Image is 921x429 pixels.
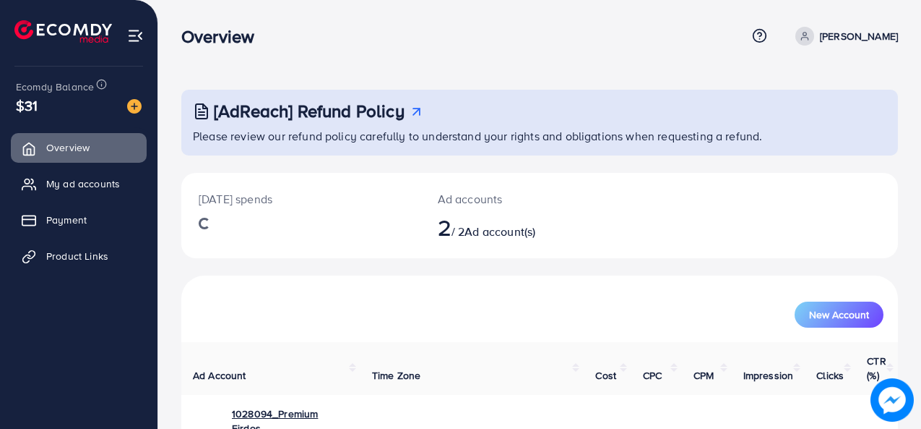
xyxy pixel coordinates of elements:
p: [DATE] spends [199,190,403,208]
span: Ad account(s) [464,224,535,239]
a: Payment [11,205,147,234]
a: Product Links [11,242,147,271]
span: My ad accounts [46,177,120,191]
span: Ecomdy Balance [16,80,94,94]
span: Ad Account [193,368,246,383]
h3: [AdReach] Refund Policy [214,101,405,122]
span: 2 [438,211,451,244]
span: Impression [743,368,794,383]
p: [PERSON_NAME] [820,27,898,45]
span: CTR (%) [867,354,886,383]
span: Cost [595,368,616,383]
span: Product Links [46,249,108,263]
span: Time Zone [372,368,420,383]
img: image [870,378,914,422]
h3: Overview [181,26,266,47]
span: Clicks [816,368,844,383]
span: CPC [643,368,662,383]
span: New Account [809,310,869,320]
img: image [127,99,142,114]
span: CPM [693,368,714,383]
span: Overview [46,140,90,155]
span: Payment [46,213,87,227]
img: menu [127,27,144,44]
button: New Account [795,302,883,328]
p: Please review our refund policy carefully to understand your rights and obligations when requesti... [193,127,889,145]
p: Ad accounts [438,190,582,208]
span: $31 [16,95,38,116]
a: [PERSON_NAME] [790,27,898,46]
img: logo [14,20,112,43]
a: Overview [11,133,147,162]
h2: / 2 [438,213,582,241]
a: My ad accounts [11,169,147,198]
